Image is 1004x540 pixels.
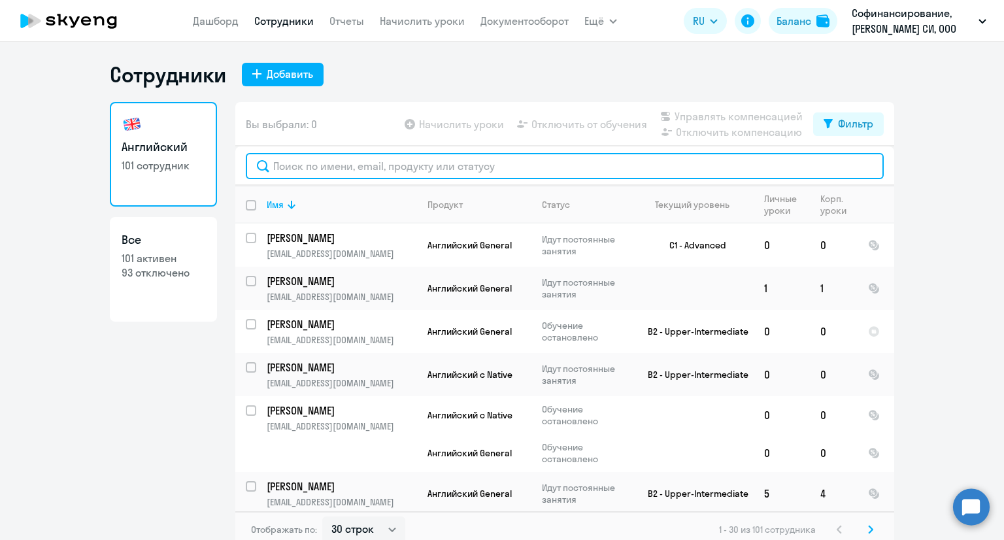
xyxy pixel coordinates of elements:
[427,488,512,499] span: Английский General
[267,403,416,418] a: [PERSON_NAME]
[693,13,705,29] span: RU
[810,353,858,396] td: 0
[110,102,217,207] a: Английский101 сотрудник
[267,317,414,331] p: [PERSON_NAME]
[838,116,873,131] div: Фильтр
[329,14,364,27] a: Отчеты
[754,396,810,434] td: 0
[267,199,284,211] div: Имя
[122,231,205,248] h3: Все
[542,199,570,211] div: Статус
[427,239,512,251] span: Английский General
[267,479,414,494] p: [PERSON_NAME]
[267,199,416,211] div: Имя
[267,360,414,375] p: [PERSON_NAME]
[427,199,463,211] div: Продукт
[810,267,858,310] td: 1
[542,403,631,427] p: Обучение остановлено
[754,267,810,310] td: 1
[632,353,754,396] td: B2 - Upper-Intermediate
[584,13,604,29] span: Ещё
[122,114,142,135] img: english
[542,482,631,505] p: Идут постоянные занятия
[267,274,416,288] a: [PERSON_NAME]
[810,434,858,472] td: 0
[267,231,414,245] p: [PERSON_NAME]
[267,291,416,303] p: [EMAIL_ADDRESS][DOMAIN_NAME]
[246,153,884,179] input: Поиск по имени, email, продукту или статусу
[632,472,754,515] td: B2 - Upper-Intermediate
[764,193,809,216] div: Личные уроки
[632,310,754,353] td: B2 - Upper-Intermediate
[769,8,837,34] button: Балансbalance
[267,360,416,375] a: [PERSON_NAME]
[754,310,810,353] td: 0
[427,282,512,294] span: Английский General
[852,5,973,37] p: Софинансирование, [PERSON_NAME] СИ, ООО
[267,377,416,389] p: [EMAIL_ADDRESS][DOMAIN_NAME]
[267,66,313,82] div: Добавить
[810,310,858,353] td: 0
[643,199,753,211] div: Текущий уровень
[122,251,205,265] p: 101 активен
[267,317,416,331] a: [PERSON_NAME]
[754,353,810,396] td: 0
[813,112,884,136] button: Фильтр
[251,524,317,535] span: Отображать по:
[267,420,416,432] p: [EMAIL_ADDRESS][DOMAIN_NAME]
[122,265,205,280] p: 93 отключено
[810,472,858,515] td: 4
[816,14,829,27] img: balance
[193,14,239,27] a: Дашборд
[267,496,416,508] p: [EMAIL_ADDRESS][DOMAIN_NAME]
[110,61,226,88] h1: Сотрудники
[246,116,317,132] span: Вы выбрали: 0
[655,199,729,211] div: Текущий уровень
[427,326,512,337] span: Английский General
[427,369,512,380] span: Английский с Native
[719,524,816,535] span: 1 - 30 из 101 сотрудника
[254,14,314,27] a: Сотрудники
[845,5,993,37] button: Софинансирование, [PERSON_NAME] СИ, ООО
[810,224,858,267] td: 0
[754,224,810,267] td: 0
[754,434,810,472] td: 0
[542,320,631,343] p: Обучение остановлено
[542,277,631,300] p: Идут постоянные занятия
[820,193,857,216] div: Корп. уроки
[480,14,569,27] a: Документооборот
[427,409,512,421] span: Английский с Native
[542,233,631,257] p: Идут постоянные занятия
[122,139,205,156] h3: Английский
[777,13,811,29] div: Баланс
[267,334,416,346] p: [EMAIL_ADDRESS][DOMAIN_NAME]
[110,217,217,322] a: Все101 активен93 отключено
[427,447,512,459] span: Английский General
[584,8,617,34] button: Ещё
[267,403,414,418] p: [PERSON_NAME]
[542,363,631,386] p: Идут постоянные занятия
[632,224,754,267] td: C1 - Advanced
[380,14,465,27] a: Начислить уроки
[267,231,416,245] a: [PERSON_NAME]
[810,396,858,434] td: 0
[754,472,810,515] td: 5
[267,479,416,494] a: [PERSON_NAME]
[542,441,631,465] p: Обучение остановлено
[684,8,727,34] button: RU
[267,248,416,260] p: [EMAIL_ADDRESS][DOMAIN_NAME]
[267,274,414,288] p: [PERSON_NAME]
[242,63,324,86] button: Добавить
[122,158,205,173] p: 101 сотрудник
